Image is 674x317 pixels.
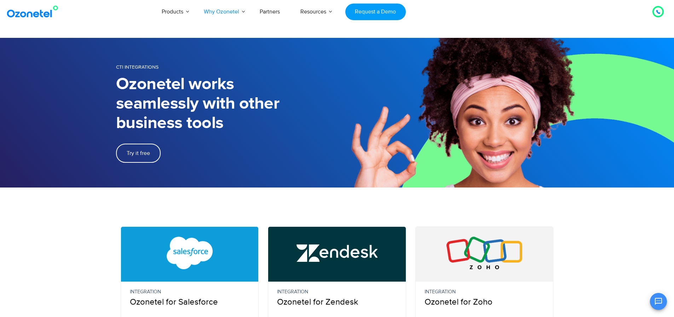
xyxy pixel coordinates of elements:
small: Integration [277,288,397,296]
small: Integration [130,288,250,296]
small: Integration [425,288,545,296]
img: Salesforce CTI Integration with Call Center Software [149,237,230,269]
button: Open chat [650,293,667,310]
a: Request a Demo [345,4,406,20]
p: Ozonetel for Zendesk [277,288,397,309]
img: Zendesk Call Center Integration [296,237,378,269]
p: Ozonetel for Zoho [425,288,545,309]
p: Ozonetel for Salesforce [130,288,250,309]
span: CTI Integrations [116,64,159,70]
h1: Ozonetel works seamlessly with other business tools [116,75,337,133]
a: Try it free [116,144,161,163]
span: Try it free [127,150,150,156]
